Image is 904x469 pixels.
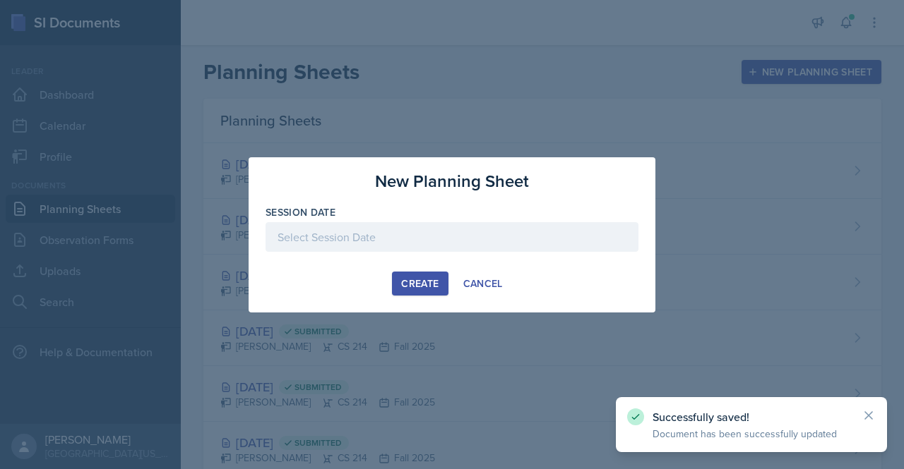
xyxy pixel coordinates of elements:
div: Create [401,278,439,289]
p: Document has been successfully updated [653,427,850,441]
h3: New Planning Sheet [375,169,529,194]
label: Session Date [266,205,335,219]
div: Cancel [463,278,503,289]
button: Create [392,272,448,296]
p: Successfully saved! [653,410,850,424]
button: Cancel [454,272,512,296]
